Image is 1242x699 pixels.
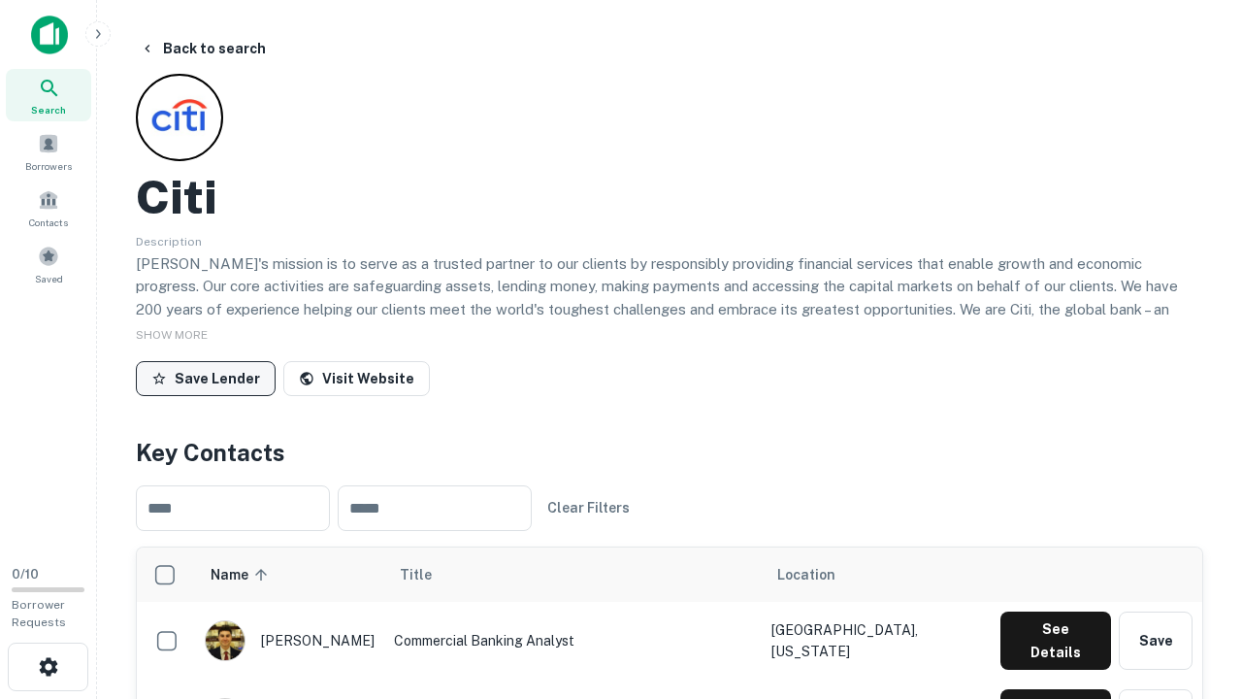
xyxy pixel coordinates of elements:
span: 0 / 10 [12,567,39,582]
p: [PERSON_NAME]'s mission is to serve as a trusted partner to our clients by responsibly providing ... [136,252,1203,367]
h2: Citi [136,169,217,225]
span: Title [400,563,457,586]
h4: Key Contacts [136,435,1203,470]
span: Location [777,563,835,586]
span: Name [211,563,274,586]
div: [PERSON_NAME] [205,620,375,661]
span: Search [31,102,66,117]
span: Contacts [29,215,68,230]
a: Saved [6,238,91,290]
button: Back to search [132,31,274,66]
img: 1753279374948 [206,621,245,660]
a: Search [6,69,91,121]
span: Description [136,235,202,249]
button: Save Lender [136,361,276,396]
td: Commercial Banking Analyst [384,602,762,680]
img: capitalize-icon.png [31,16,68,54]
span: Borrowers [25,158,72,174]
th: Name [195,548,384,602]
th: Title [384,548,762,602]
span: SHOW MORE [136,328,208,342]
span: Borrower Requests [12,598,66,629]
a: Visit Website [283,361,430,396]
a: Contacts [6,182,91,234]
th: Location [762,548,991,602]
a: Borrowers [6,125,91,178]
span: Saved [35,271,63,286]
td: [GEOGRAPHIC_DATA], [US_STATE] [762,602,991,680]
button: Save [1119,612,1193,670]
button: See Details [1000,612,1111,670]
button: Clear Filters [539,490,637,525]
iframe: Chat Widget [1145,544,1242,637]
